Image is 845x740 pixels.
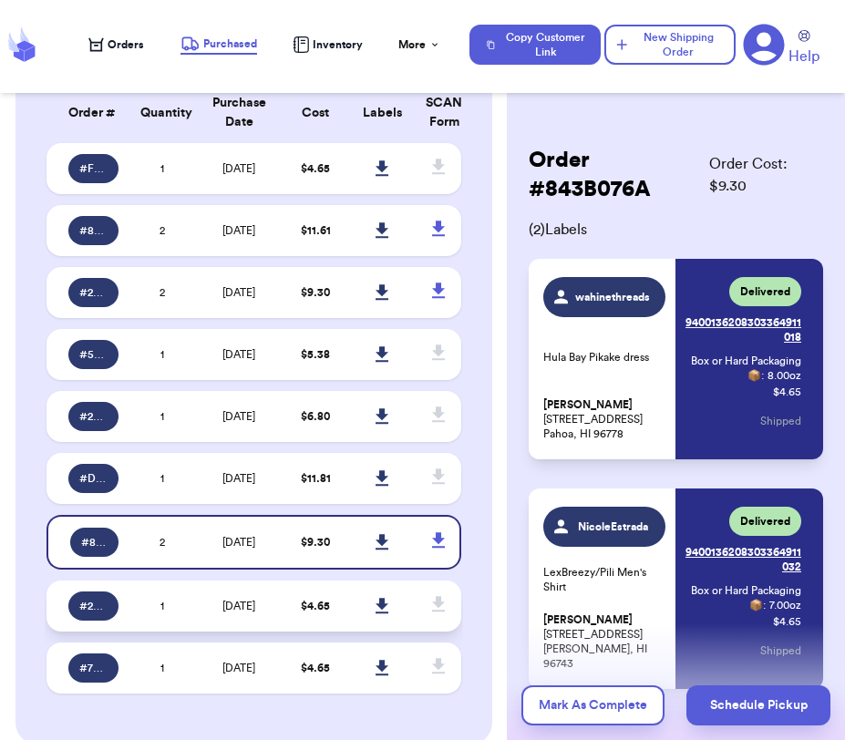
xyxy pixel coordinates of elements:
[301,225,331,236] span: $ 11.61
[529,219,823,241] span: ( 2 ) Labels
[788,30,819,67] a: Help
[469,25,601,65] button: Copy Customer Link
[680,308,801,352] a: 9400136208303364911018
[301,411,330,422] span: $ 6.80
[761,368,764,383] span: :
[686,685,830,725] button: Schedule Pickup
[691,355,801,381] span: Box or Hard Packaging 📦
[301,287,330,298] span: $ 9.30
[160,663,164,673] span: 1
[426,94,438,132] div: SCAN Form
[160,349,164,360] span: 1
[575,519,650,534] span: NicoleEstrada
[760,631,801,671] button: Shipped
[543,398,633,412] span: [PERSON_NAME]
[773,614,801,629] p: $ 4.65
[543,397,665,441] p: [STREET_ADDRESS] Pahoa, HI 96778
[543,613,633,627] span: [PERSON_NAME]
[222,163,255,174] span: [DATE]
[222,537,255,548] span: [DATE]
[79,347,108,362] span: # 546AE54D
[543,565,665,594] p: LexBreezy/Pili Men's Shirt
[79,285,108,300] span: # 26F4DC41
[160,601,164,612] span: 1
[160,537,165,548] span: 2
[79,661,108,675] span: # 7851947D
[301,163,330,174] span: $ 4.65
[301,663,330,673] span: $ 4.65
[222,601,255,612] span: [DATE]
[129,83,196,143] th: Quantity
[769,598,801,612] span: 7.00 oz
[180,35,257,55] a: Purchased
[398,37,440,52] div: More
[222,411,255,422] span: [DATE]
[301,537,330,548] span: $ 9.30
[680,538,801,581] a: 9400136208303364911032
[222,349,255,360] span: [DATE]
[773,385,801,399] p: $ 4.65
[222,473,255,484] span: [DATE]
[195,83,283,143] th: Purchase Date
[88,37,144,52] a: Orders
[79,599,108,613] span: # 2BD4D3D0
[79,161,108,176] span: # F53476A1
[763,598,766,612] span: :
[529,146,709,204] h2: Order # 843B076A
[79,409,108,424] span: # 2BC9DEF7
[203,36,257,51] span: Purchased
[313,37,363,52] span: Inventory
[604,25,736,65] button: New Shipping Order
[222,225,255,236] span: [DATE]
[709,153,823,197] span: Order Cost: $ 9.30
[81,535,108,550] span: # 843B076A
[160,411,164,422] span: 1
[283,83,349,143] th: Cost
[521,685,665,725] button: Mark As Complete
[543,612,665,671] p: [STREET_ADDRESS] [PERSON_NAME], HI 96743
[160,163,164,174] span: 1
[79,223,108,238] span: # 8D09E250
[691,585,801,611] span: Box or Hard Packaging 📦
[108,37,144,52] span: Orders
[543,350,665,365] p: Hula Bay Pikake dress
[788,46,819,67] span: Help
[301,473,331,484] span: $ 11.81
[768,368,801,383] span: 8.00 oz
[160,287,165,298] span: 2
[222,287,255,298] span: [DATE]
[301,349,330,360] span: $ 5.38
[160,225,165,236] span: 2
[46,83,129,143] th: Order #
[293,36,363,53] a: Inventory
[740,284,790,299] span: Delivered
[760,401,801,441] button: Shipped
[160,473,164,484] span: 1
[349,83,416,143] th: Labels
[575,290,650,304] span: wahinethreads
[79,471,108,486] span: # D6A09BCC
[222,663,255,673] span: [DATE]
[301,601,330,612] span: $ 4.65
[740,514,790,529] span: Delivered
